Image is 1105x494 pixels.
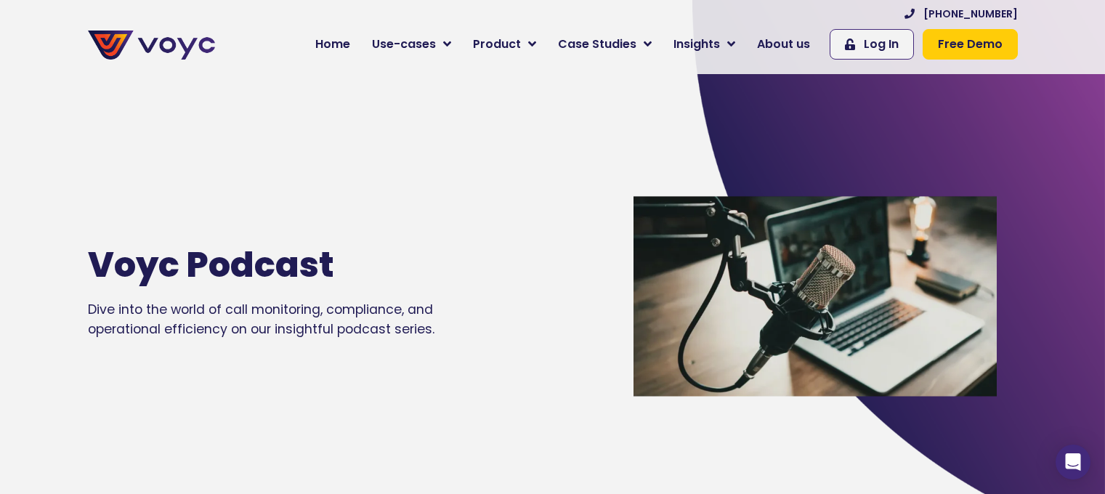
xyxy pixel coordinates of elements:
span: Product [473,36,521,53]
span: Log In [864,36,899,53]
a: Free Demo [923,29,1018,60]
a: Product [462,30,547,59]
p: Dive into the world of call monitoring, compliance, and operational efficiency on our insightful ... [88,300,503,339]
a: About us [746,30,821,59]
img: Podcast home page image with mic and laptop [634,115,997,478]
a: Log In [830,29,914,60]
span: About us [757,36,810,53]
a: Use-cases [361,30,462,59]
a: Home [304,30,361,59]
a: Insights [663,30,746,59]
a: [PHONE_NUMBER] [904,7,1018,22]
span: Home [315,36,350,53]
span: Use-cases [372,36,436,53]
span: Free Demo [938,36,1003,53]
span: [PHONE_NUMBER] [923,7,1018,22]
h1: Voyc Podcast [88,244,460,286]
div: Open Intercom Messenger [1056,445,1090,479]
span: Case Studies [558,36,636,53]
img: voyc-full-logo [88,31,215,60]
a: Case Studies [547,30,663,59]
span: Insights [673,36,720,53]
